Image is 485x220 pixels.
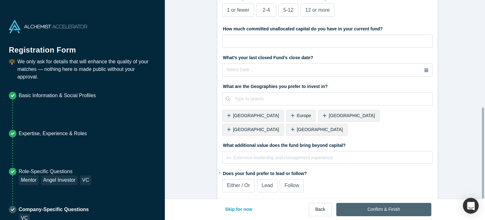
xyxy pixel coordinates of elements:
button: Back [309,203,332,216]
div: Mentor [19,175,39,185]
span: Europe [297,113,311,118]
img: Alchemist Accelerator Logo [9,20,87,33]
div: [GEOGRAPHIC_DATA] [318,110,380,122]
div: [GEOGRAPHIC_DATA] [222,110,284,122]
span: 2-4 [263,7,270,13]
span: Lead [262,183,273,188]
span: [GEOGRAPHIC_DATA] [329,113,375,118]
label: Does your fund prefer to lead or follow? [222,168,433,177]
button: Select Date... [222,63,433,77]
span: Select Date... [226,67,253,72]
span: [GEOGRAPHIC_DATA] [297,127,343,132]
h1: Registration Form [9,38,156,56]
div: [GEOGRAPHIC_DATA] [222,124,284,135]
button: Skip for now [219,203,259,216]
label: What additional value does the fund bring beyond capital? [222,140,433,149]
div: [GEOGRAPHIC_DATA] [286,124,348,135]
span: Follow [284,183,299,188]
div: VC [80,175,91,185]
p: Company-Specific Questions [19,206,89,213]
label: What’s your last closed Fund’s close date? [222,52,433,61]
div: rdw-editor [227,153,428,166]
div: Europe [286,110,316,122]
span: 5-12 [283,7,293,13]
div: Angel Investor [41,175,78,185]
label: How much committed unallocated capital do you have in your current fund? [222,23,433,32]
span: 12 or more [305,7,330,13]
p: We only ask for details that will enhance the quality of your matches — nothing here is made publ... [17,58,156,81]
span: 1 or fewer [227,7,249,13]
label: What are the Geographies you prefer to invest in? [222,81,433,90]
span: Either / Or [227,183,250,188]
span: [GEOGRAPHIC_DATA] [233,113,279,118]
p: Basic Information & Social Profiles [19,92,96,99]
button: Confirm & Finish [336,203,431,216]
p: Expertise, Experience & Roles [19,130,87,137]
div: rdw-wrapper [222,151,433,164]
p: Role-Specific Questions [19,168,91,175]
span: [GEOGRAPHIC_DATA] [233,127,279,132]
